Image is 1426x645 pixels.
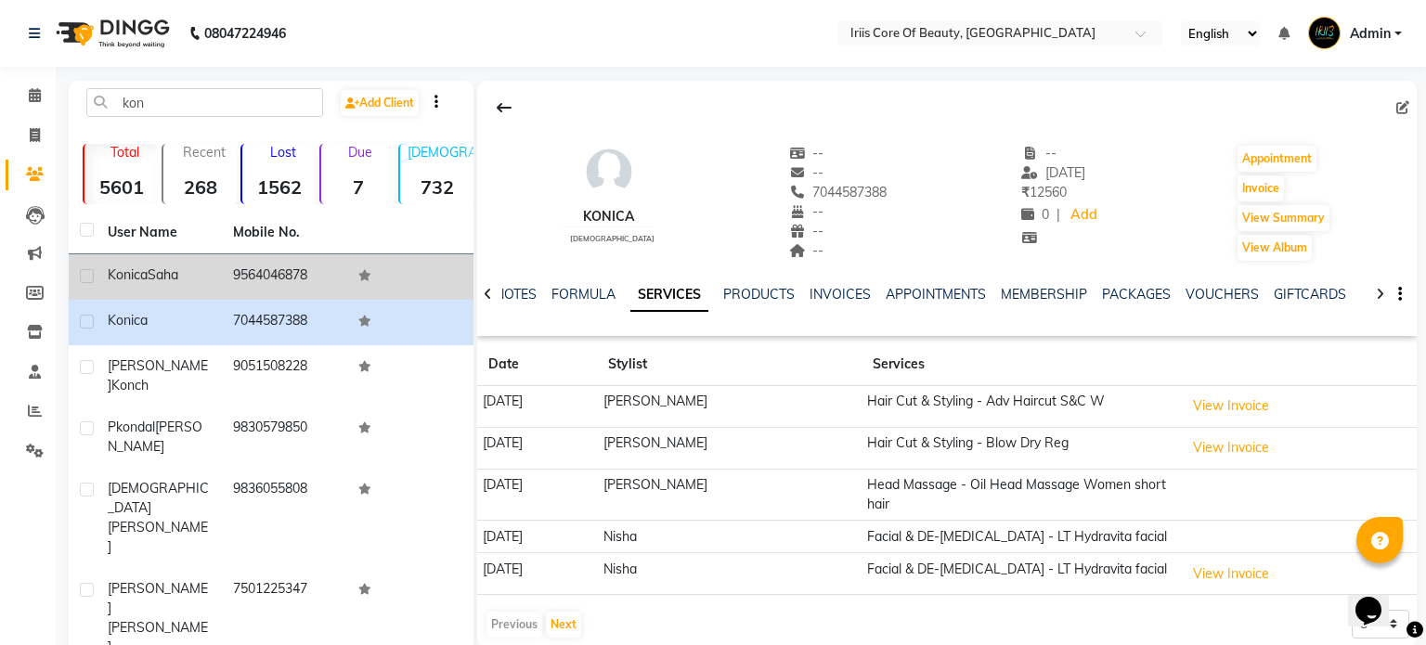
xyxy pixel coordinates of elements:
strong: 1562 [242,175,316,199]
span: [DATE] [1021,164,1085,181]
b: 08047224946 [204,7,286,59]
strong: 268 [163,175,237,199]
span: -- [789,145,824,161]
td: Nisha [597,553,861,595]
th: User Name [97,212,222,254]
td: [PERSON_NAME] [597,469,861,521]
button: View Summary [1238,205,1329,231]
a: GIFTCARDS [1274,286,1346,303]
img: Admin [1308,17,1341,49]
p: [DEMOGRAPHIC_DATA] [408,144,473,161]
span: | [1057,205,1060,225]
p: Lost [250,144,316,161]
span: -- [789,223,824,239]
th: Mobile No. [222,212,347,254]
td: Facial & DE-[MEDICAL_DATA] - LT Hydravita facial [862,553,1179,595]
td: 9051508228 [222,345,347,406]
td: Hair Cut & Styling - Adv Haircut S&C W [862,386,1179,428]
div: Back to Client [485,90,524,125]
td: [DATE] [477,553,598,595]
span: Admin [1350,24,1391,44]
div: Konica [563,207,655,226]
p: Total [92,144,158,161]
button: Appointment [1238,146,1316,172]
a: PACKAGES [1102,286,1171,303]
a: SERVICES [630,278,708,312]
span: 12560 [1021,184,1067,200]
th: Stylist [597,343,861,386]
th: Date [477,343,598,386]
th: Services [862,343,1179,386]
span: [DEMOGRAPHIC_DATA] [570,234,655,243]
td: [PERSON_NAME] [597,386,861,428]
span: Konch [111,377,149,393]
span: ₹ [1021,184,1030,200]
td: [DATE] [477,521,598,553]
button: Next [546,612,581,638]
a: MEMBERSHIP [1001,286,1087,303]
input: Search by Name/Mobile/Email/Code [86,88,323,117]
td: [PERSON_NAME] [597,427,861,469]
a: VOUCHERS [1186,286,1259,303]
button: View Invoice [1185,560,1277,588]
a: Add Client [341,90,419,116]
td: Nisha [597,521,861,553]
img: avatar [581,144,637,200]
a: Add [1068,202,1100,228]
a: PRODUCTS [723,286,795,303]
button: View Invoice [1185,433,1277,462]
span: Konica [108,312,148,329]
td: Hair Cut & Styling - Blow Dry Reg [862,427,1179,469]
p: Recent [171,144,237,161]
span: [DEMOGRAPHIC_DATA] [108,480,209,516]
button: View Invoice [1185,392,1277,420]
td: [DATE] [477,386,598,428]
span: 7044587388 [789,184,888,200]
td: [DATE] [477,469,598,521]
span: [PERSON_NAME] [108,357,208,393]
td: 7044587388 [222,300,347,345]
span: -- [1021,145,1057,161]
button: View Album [1238,235,1312,261]
span: Saha [148,266,178,283]
strong: 7 [321,175,395,199]
span: -- [789,164,824,181]
td: Head Massage - Oil Head Massage Women short hair [862,469,1179,521]
span: [PERSON_NAME] [108,519,208,555]
span: 0 [1021,206,1049,223]
strong: 732 [400,175,473,199]
span: Pkondal [108,419,155,435]
span: -- [789,203,824,220]
a: FORMULA [551,286,616,303]
span: konica [108,266,148,283]
span: [PERSON_NAME] [108,580,208,616]
span: -- [789,242,824,259]
td: [DATE] [477,427,598,469]
span: [PERSON_NAME] [108,419,202,455]
iframe: chat widget [1348,571,1407,626]
a: POINTS [1361,286,1408,303]
a: APPOINTMENTS [886,286,986,303]
a: INVOICES [810,286,871,303]
strong: 5601 [84,175,158,199]
td: 9836055808 [222,468,347,568]
p: Due [325,144,395,161]
td: 9564046878 [222,254,347,300]
a: NOTES [495,286,537,303]
button: Invoice [1238,175,1284,201]
td: Facial & DE-[MEDICAL_DATA] - LT Hydravita facial [862,521,1179,553]
img: logo [47,7,175,59]
td: 9830579850 [222,406,347,468]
